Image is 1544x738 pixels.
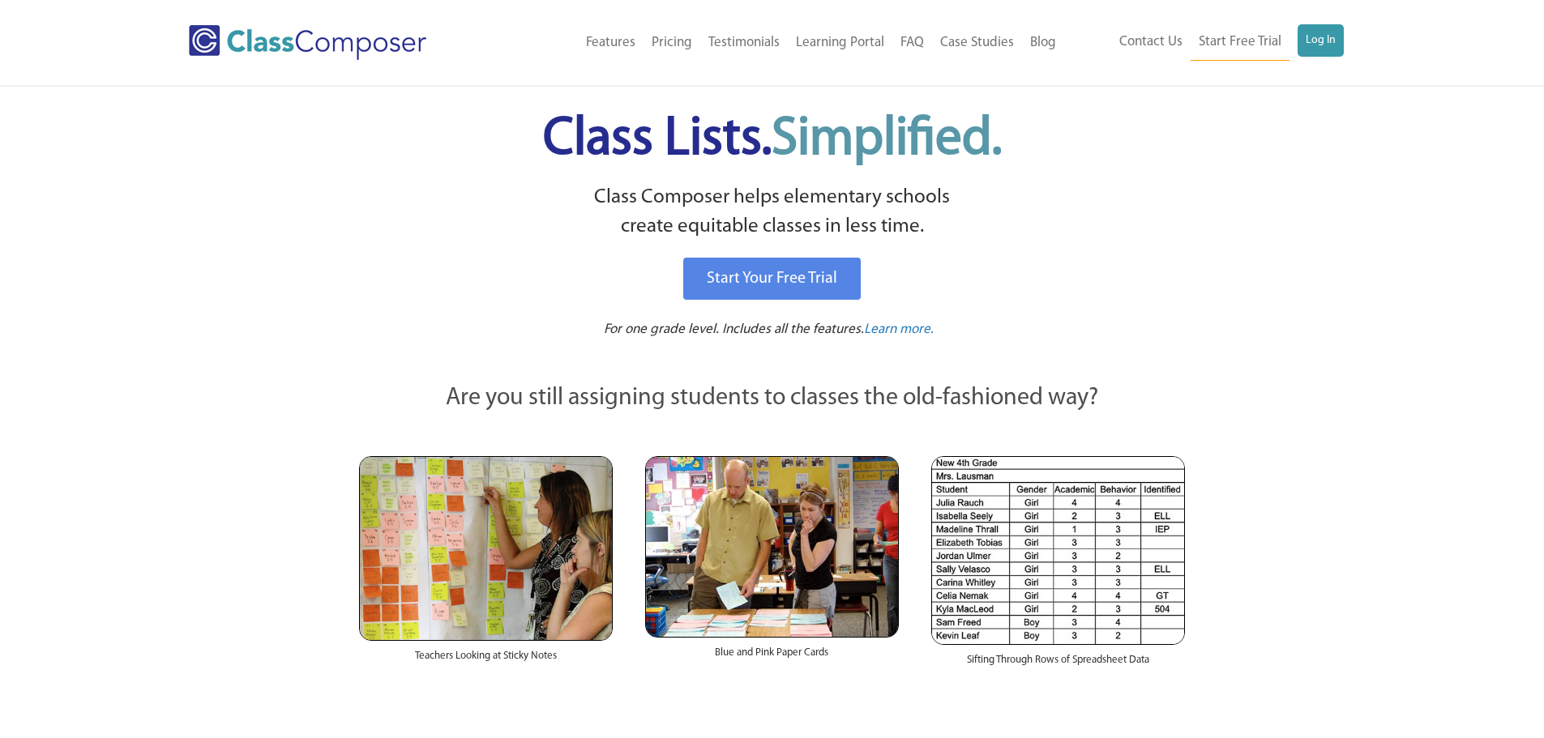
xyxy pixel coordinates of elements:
img: Spreadsheets [931,456,1185,645]
span: Learn more. [864,322,934,336]
a: Blog [1022,25,1064,61]
a: Start Your Free Trial [683,258,861,300]
p: Are you still assigning students to classes the old-fashioned way? [359,381,1186,416]
a: Testimonials [700,25,788,61]
nav: Header Menu [493,25,1064,61]
div: Teachers Looking at Sticky Notes [359,641,613,680]
nav: Header Menu [1064,24,1344,61]
a: Features [578,25,644,61]
span: For one grade level. Includes all the features. [604,322,864,336]
a: FAQ [892,25,932,61]
a: Learning Portal [788,25,892,61]
span: Start Your Free Trial [707,271,837,287]
a: Case Studies [932,25,1022,61]
div: Sifting Through Rows of Spreadsheet Data [931,645,1185,684]
img: Blue and Pink Paper Cards [645,456,899,637]
span: Simplified. [772,113,1002,166]
img: Class Composer [189,25,426,60]
p: Class Composer helps elementary schools create equitable classes in less time. [357,183,1188,242]
a: Start Free Trial [1191,24,1290,61]
span: Class Lists. [543,113,1002,166]
img: Teachers Looking at Sticky Notes [359,456,613,641]
div: Blue and Pink Paper Cards [645,638,899,676]
a: Contact Us [1111,24,1191,60]
a: Pricing [644,25,700,61]
a: Log In [1298,24,1344,57]
a: Learn more. [864,320,934,340]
